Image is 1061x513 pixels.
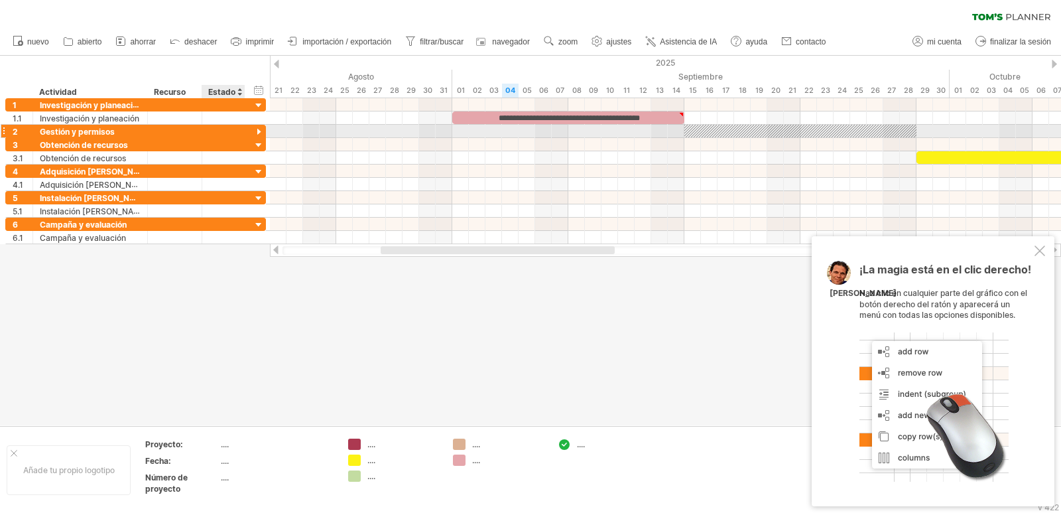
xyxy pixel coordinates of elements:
[130,37,156,46] font: ahorrar
[184,37,217,46] font: deshacer
[40,220,127,230] font: Campaña y evaluación
[778,33,830,50] a: contacto
[588,33,635,50] a: ajustes
[1020,86,1029,95] font: 05
[452,70,950,84] div: Septiembre de 2025
[40,206,149,216] font: Instalación [PERSON_NAME]
[821,86,830,95] font: 23
[472,439,480,449] font: ....
[245,37,274,46] font: imprimir
[788,86,796,95] font: 21
[353,84,369,98] div: Martes, 26 de agosto de 2025
[40,153,126,163] font: Obtención de recursos
[755,86,763,95] font: 19
[678,72,723,82] font: Septiembre
[656,58,675,68] font: 2025
[221,473,229,482] font: ....
[1003,86,1013,95] font: 04
[402,33,468,50] a: filtrar/buscar
[13,140,18,150] font: 3
[990,37,1051,46] font: finalizar la sesión
[40,140,128,150] font: Obtención de recursos
[830,288,897,298] font: [PERSON_NAME]
[505,86,515,95] font: 04
[154,87,186,97] font: Recurso
[13,127,18,137] font: 2
[859,288,1027,321] font: Haz clic en cualquier parte del gráfico con el botón derecho del ratón y aparecerá un menú con to...
[336,84,353,98] div: Lunes, 25 de agosto de 2025
[40,127,115,137] font: Gestión y permisos
[302,37,391,46] font: importación / exportación
[390,86,399,95] font: 28
[423,86,432,95] font: 30
[540,33,582,50] a: zoom
[987,86,996,95] font: 03
[618,84,635,98] div: Jueves, 11 de septiembre de 2025
[13,180,23,190] font: 4.1
[745,37,767,46] font: ayuda
[954,86,962,95] font: 01
[386,84,403,98] div: Jueves, 28 de agosto de 2025
[13,100,17,110] font: 1
[13,220,18,230] font: 6
[473,86,482,95] font: 02
[904,86,913,95] font: 28
[406,86,416,95] font: 29
[78,37,102,46] font: abierto
[606,86,614,95] font: 10
[568,84,585,98] div: Lunes, 8 de septiembre de 2025
[23,465,115,475] font: Añade tu propio logotipo
[40,233,126,243] font: Campaña y evaluación
[577,439,585,449] font: ....
[771,86,780,95] font: 20
[290,86,300,95] font: 22
[403,84,419,98] div: Viernes, 29 de agosto de 2025
[145,456,171,466] font: Fecha:
[13,206,23,216] font: 5.1
[817,84,834,98] div: Martes, 23 de septiembre de 2025
[804,86,814,95] font: 22
[585,84,601,98] div: Martes, 9 de septiembre de 2025
[39,87,77,97] font: Actividad
[684,84,701,98] div: Lunes, 15 de septiembre de 2025
[436,84,452,98] div: Domingo, 31 de agosto de 2025
[920,86,930,95] font: 29
[751,84,767,98] div: Viernes, 19 de septiembre de 2025
[887,86,896,95] font: 27
[966,84,983,98] div: Jueves, 2 de octubre de 2025
[469,84,485,98] div: Martes, 2 de septiembre de 2025
[13,113,22,123] font: 1.1
[838,86,847,95] font: 24
[589,86,598,95] font: 09
[60,33,106,50] a: abierto
[452,84,469,98] div: Lunes, 1 de septiembre de 2025
[672,86,680,95] font: 14
[112,33,160,50] a: ahorrar
[867,84,883,98] div: Viernes, 26 de septiembre de 2025
[552,84,568,98] div: Domingo, 7 de septiembre de 2025
[660,37,717,46] font: Asistencia de IA
[706,86,714,95] font: 16
[145,439,183,449] font: Proyecto:
[348,72,374,82] font: Agosto
[1032,84,1049,98] div: Lunes, 6 de octubre de 2025
[651,84,668,98] div: Sábado, 13 de septiembre de 2025
[40,192,151,203] font: Instalación [PERSON_NAME]
[883,84,900,98] div: Sábado, 27 de septiembre de 2025
[916,84,933,98] div: Lunes, 29 de septiembre de 2025
[689,86,697,95] font: 15
[13,233,23,243] font: 6.1
[284,33,395,50] a: importación / exportación
[909,33,966,50] a: mi cuenta
[854,86,863,95] font: 25
[558,37,578,46] font: zoom
[572,86,582,95] font: 08
[606,37,631,46] font: ajustes
[701,84,718,98] div: Martes, 16 de septiembre de 2025
[367,471,375,481] font: ....
[9,33,53,50] a: nuevo
[933,84,950,98] div: Martes, 30 de septiembre de 2025
[1036,86,1046,95] font: 06
[40,166,155,177] font: Adquisición [PERSON_NAME]
[40,179,152,190] font: Adquisición [PERSON_NAME]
